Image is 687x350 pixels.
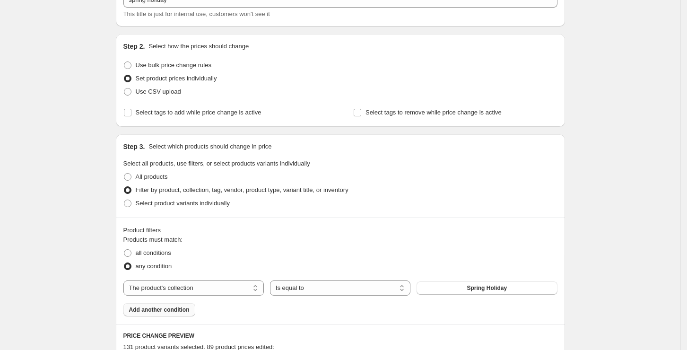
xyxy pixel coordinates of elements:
[123,10,270,17] span: This title is just for internal use, customers won't see it
[136,75,217,82] span: Set product prices individually
[123,332,557,340] h6: PRICE CHANGE PREVIEW
[129,306,190,314] span: Add another condition
[136,249,171,256] span: all conditions
[136,173,168,180] span: All products
[123,42,145,51] h2: Step 2.
[136,186,348,193] span: Filter by product, collection, tag, vendor, product type, variant title, or inventory
[123,226,557,235] div: Product filters
[123,160,310,167] span: Select all products, use filters, or select products variants individually
[136,88,181,95] span: Use CSV upload
[123,303,195,316] button: Add another condition
[148,42,249,51] p: Select how the prices should change
[136,109,261,116] span: Select tags to add while price change is active
[123,142,145,151] h2: Step 3.
[136,61,211,69] span: Use bulk price change rules
[123,236,183,243] span: Products must match:
[365,109,502,116] span: Select tags to remove while price change is active
[467,284,507,292] span: Spring Holiday
[417,281,557,295] button: Spring Holiday
[136,262,172,270] span: any condition
[136,200,230,207] span: Select product variants individually
[148,142,271,151] p: Select which products should change in price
